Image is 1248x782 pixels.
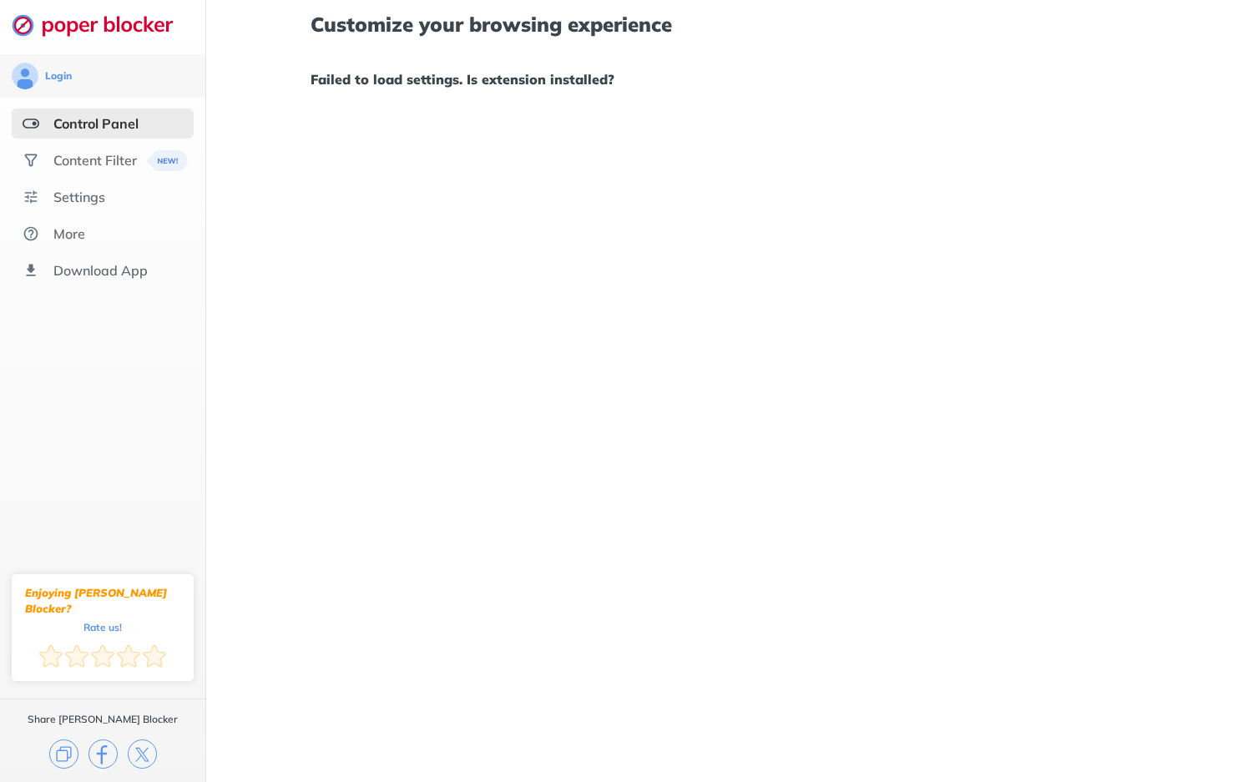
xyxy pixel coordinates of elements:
[53,225,85,242] div: More
[23,152,39,169] img: social.svg
[28,713,178,726] div: Share [PERSON_NAME] Blocker
[23,115,39,132] img: features-selected.svg
[311,13,1144,35] h1: Customize your browsing experience
[88,739,118,769] img: facebook.svg
[53,152,137,169] div: Content Filter
[45,69,72,83] div: Login
[53,115,139,132] div: Control Panel
[23,225,39,242] img: about.svg
[49,739,78,769] img: copy.svg
[12,63,38,89] img: avatar.svg
[12,13,191,37] img: logo-webpage.svg
[23,189,39,205] img: settings.svg
[128,739,157,769] img: x.svg
[311,68,1144,90] h1: Failed to load settings. Is extension installed?
[83,623,122,631] div: Rate us!
[23,262,39,279] img: download-app.svg
[53,189,105,205] div: Settings
[25,585,180,617] div: Enjoying [PERSON_NAME] Blocker?
[147,150,188,171] img: menuBanner.svg
[53,262,148,279] div: Download App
